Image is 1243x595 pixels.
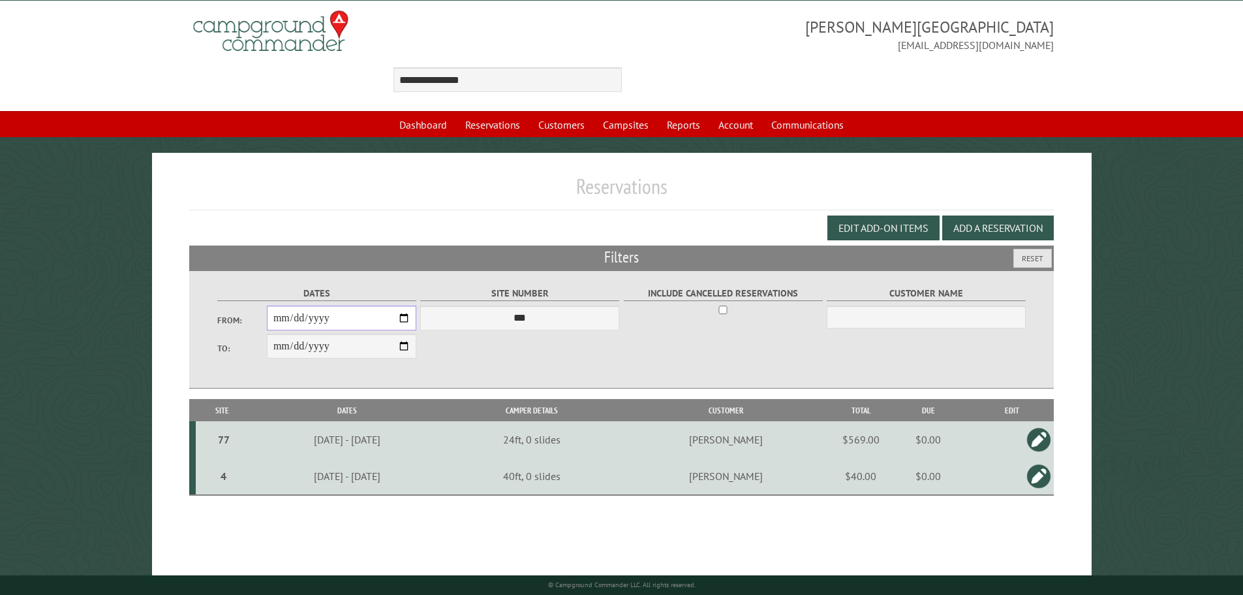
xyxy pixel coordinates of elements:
[446,399,617,422] th: Camper Details
[827,216,940,240] button: Edit Add-on Items
[251,433,444,446] div: [DATE] - [DATE]
[827,286,1026,301] label: Customer Name
[942,216,1054,240] button: Add a Reservation
[217,314,267,327] label: From:
[249,399,446,422] th: Dates
[446,421,617,458] td: 24ft, 0 slides
[624,286,823,301] label: Include Cancelled Reservations
[659,112,708,137] a: Reports
[711,112,761,137] a: Account
[617,458,835,495] td: [PERSON_NAME]
[217,342,267,355] label: To:
[595,112,656,137] a: Campsites
[201,470,247,483] div: 4
[196,399,249,422] th: Site
[530,112,592,137] a: Customers
[622,16,1054,53] span: [PERSON_NAME][GEOGRAPHIC_DATA] [EMAIL_ADDRESS][DOMAIN_NAME]
[887,458,970,495] td: $0.00
[189,246,1054,270] h2: Filters
[251,470,444,483] div: [DATE] - [DATE]
[457,112,528,137] a: Reservations
[201,433,247,446] div: 77
[189,174,1054,210] h1: Reservations
[887,421,970,458] td: $0.00
[835,399,887,422] th: Total
[1013,249,1052,268] button: Reset
[548,581,696,589] small: © Campground Commander LLC. All rights reserved.
[189,6,352,57] img: Campground Commander
[763,112,852,137] a: Communications
[420,286,619,301] label: Site Number
[217,286,416,301] label: Dates
[446,458,617,495] td: 40ft, 0 slides
[617,399,835,422] th: Customer
[835,458,887,495] td: $40.00
[617,421,835,458] td: [PERSON_NAME]
[391,112,455,137] a: Dashboard
[887,399,970,422] th: Due
[970,399,1054,422] th: Edit
[835,421,887,458] td: $569.00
